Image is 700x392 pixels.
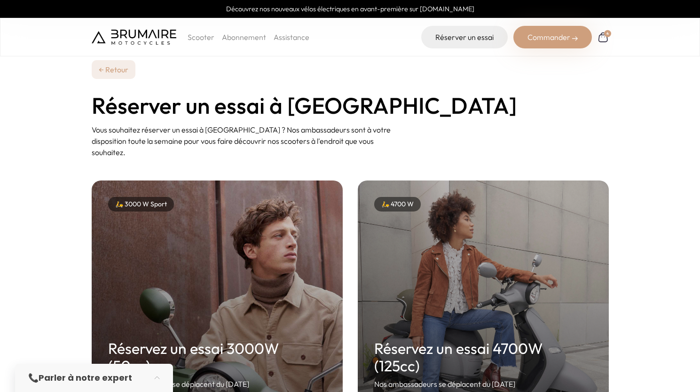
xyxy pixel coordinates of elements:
p: Scooter [188,31,214,43]
a: Réserver un essai [421,26,508,48]
img: Panier [598,31,609,43]
a: 4 [598,31,609,43]
h1: Réserver un essai à [GEOGRAPHIC_DATA] [92,94,609,117]
div: 🛵 3000 W Sport [108,197,174,212]
a: ← Retour [92,60,135,79]
div: 4 [604,30,611,37]
a: Assistance [274,32,309,42]
img: Brumaire Motocycles [92,30,176,45]
div: 🛵 4700 W [374,197,421,212]
img: right-arrow-2.png [572,36,578,41]
p: Vous souhaitez réserver un essai à [GEOGRAPHIC_DATA] ? Nos ambassadeurs sont à votre disposition ... [92,124,408,158]
div: Commander [513,26,592,48]
a: Abonnement [222,32,266,42]
h2: Réservez un essai 3000W (50cc) [108,340,296,375]
h2: Réservez un essai 4700W (125cc) [374,340,562,375]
